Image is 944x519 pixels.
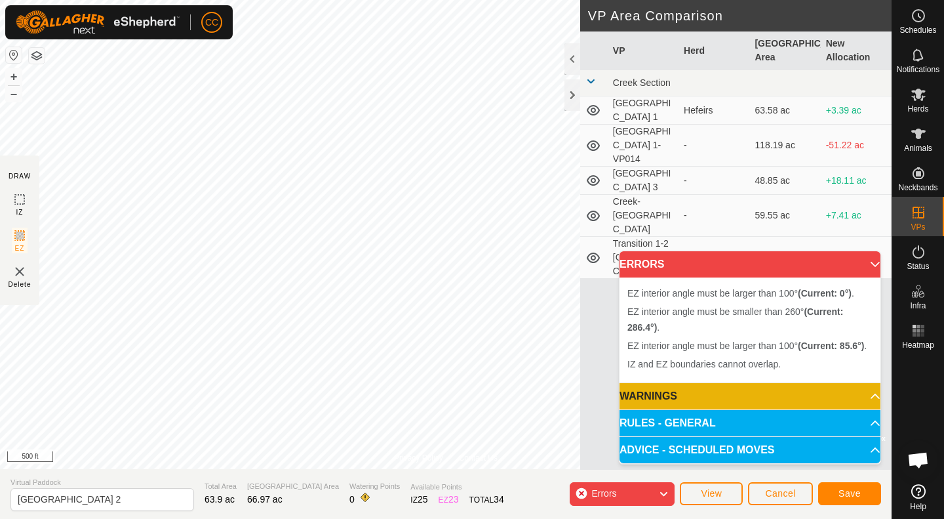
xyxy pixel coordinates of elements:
img: Gallagher Logo [16,10,180,34]
span: Herds [907,105,928,113]
span: 0 [349,494,355,505]
p-accordion-header: WARNINGS [619,383,880,409]
p-accordion-header: ERRORS [619,251,880,278]
span: EZ [15,243,25,253]
span: EZ interior angle must be larger than 100° . [627,341,867,351]
div: DRAW [9,171,31,181]
span: EZ interior angle must be larger than 100° . [627,288,854,299]
button: – [6,86,22,102]
div: IZ [410,493,427,507]
td: Creek-[GEOGRAPHIC_DATA] [608,195,678,237]
span: RULES - GENERAL [619,418,716,428]
p-accordion-header: ADVICE - SCHEDULED MOVES [619,437,880,463]
button: Map Layers [29,48,45,64]
td: -63.51 ac [821,237,892,279]
span: CC [205,16,218,30]
td: 118.19 ac [749,125,820,167]
a: Privacy Policy [394,452,443,464]
span: Neckbands [898,184,937,192]
span: Heatmap [902,341,934,349]
td: Transition 1-2 [GEOGRAPHIC_DATA] [608,237,678,279]
td: 63.58 ac [749,96,820,125]
td: [GEOGRAPHIC_DATA] 1 [608,96,678,125]
span: View [701,488,722,499]
div: - [684,209,744,222]
td: +3.39 ac [821,96,892,125]
b: (Current: 85.6°) [798,341,864,351]
span: Total Area [205,481,237,492]
span: VPs [911,223,925,231]
div: Hefeirs [684,104,744,117]
th: Herd [678,31,749,70]
span: IZ and EZ boundaries cannot overlap. [627,359,781,369]
span: 66.97 ac [247,494,283,505]
a: Contact Us [459,452,498,464]
div: - [684,174,744,188]
div: EZ [439,493,459,507]
span: WARNINGS [619,391,677,402]
span: 34 [494,494,504,505]
td: 59.55 ac [749,195,820,237]
span: Animals [904,144,932,152]
p-accordion-header: RULES - GENERAL [619,410,880,436]
img: VP [12,264,28,280]
div: TOTAL [469,493,504,507]
button: Cancel [748,482,813,505]
button: + [6,69,22,85]
span: Virtual Paddock [10,477,194,488]
th: VP [608,31,678,70]
th: New Allocation [821,31,892,70]
button: View [680,482,743,505]
span: Save [838,488,861,499]
th: [GEOGRAPHIC_DATA] Area [749,31,820,70]
span: EZ interior angle must be smaller than 260° . [627,306,843,333]
a: Help [892,479,944,516]
span: Creek Section [613,77,671,88]
div: - [684,138,744,152]
span: Available Points [410,482,503,493]
td: +7.41 ac [821,195,892,237]
td: [GEOGRAPHIC_DATA] 1-VP014 [608,125,678,167]
span: Cancel [765,488,796,499]
h2: VP Area Comparison [588,8,892,24]
td: -51.22 ac [821,125,892,167]
span: ADVICE - SCHEDULED MOVES [619,445,774,455]
td: 130.47 ac [749,237,820,279]
span: 23 [448,494,459,505]
span: Help [910,503,926,510]
span: Notifications [897,66,939,73]
span: Infra [910,302,926,310]
span: ERRORS [619,259,664,270]
p-accordion-content: ERRORS [619,278,880,383]
span: Errors [591,488,616,499]
span: Status [907,262,929,270]
button: Reset Map [6,47,22,63]
button: Save [818,482,881,505]
b: (Current: 0°) [798,288,852,299]
span: 25 [418,494,428,505]
span: Delete [9,280,31,289]
td: +18.11 ac [821,167,892,195]
td: [GEOGRAPHIC_DATA] 3 [608,167,678,195]
span: Watering Points [349,481,400,492]
td: 48.85 ac [749,167,820,195]
span: 63.9 ac [205,494,235,505]
span: [GEOGRAPHIC_DATA] Area [247,481,339,492]
span: Schedules [899,26,936,34]
div: Open chat [899,440,938,480]
span: IZ [16,207,24,217]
